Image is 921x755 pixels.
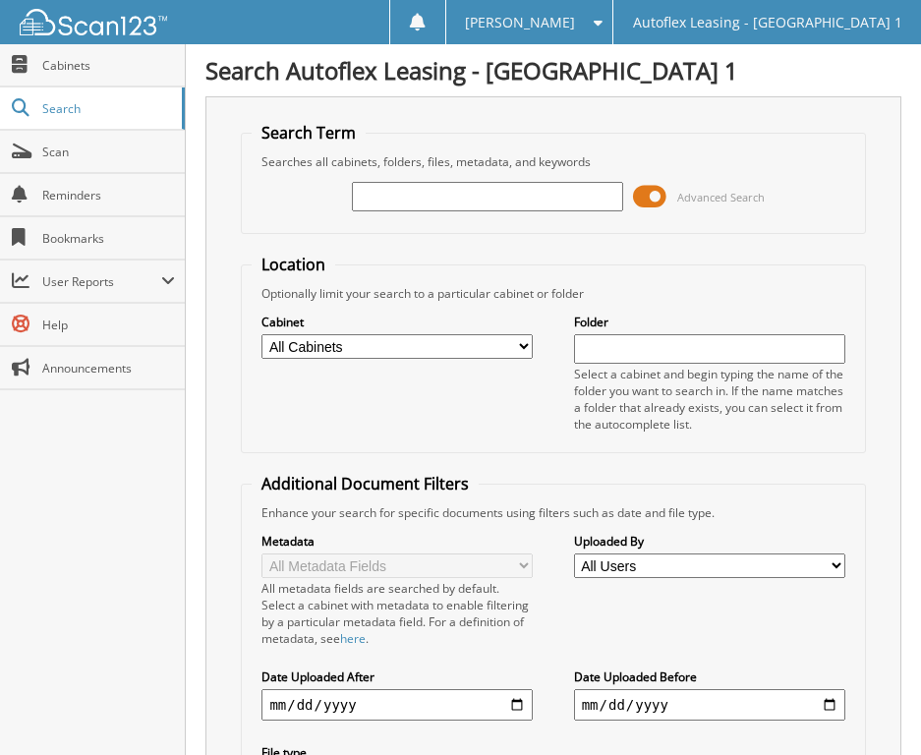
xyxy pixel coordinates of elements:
[574,366,845,433] div: Select a cabinet and begin typing the name of the folder you want to search in. If the name match...
[261,668,533,685] label: Date Uploaded After
[205,54,901,87] h1: Search Autoflex Leasing - [GEOGRAPHIC_DATA] 1
[574,689,845,721] input: end
[574,314,845,330] label: Folder
[42,317,175,333] span: Help
[42,230,175,247] span: Bookmarks
[42,144,175,160] span: Scan
[677,190,765,204] span: Advanced Search
[42,100,172,117] span: Search
[261,580,533,647] div: All metadata fields are searched by default. Select a cabinet with metadata to enable filtering b...
[20,9,167,35] img: scan123-logo-white.svg
[261,689,533,721] input: start
[42,187,175,203] span: Reminders
[252,153,854,170] div: Searches all cabinets, folders, files, metadata, and keywords
[252,473,479,494] legend: Additional Document Filters
[252,504,854,521] div: Enhance your search for specific documents using filters such as date and file type.
[252,285,854,302] div: Optionally limit your search to a particular cabinet or folder
[42,360,175,377] span: Announcements
[261,533,533,550] label: Metadata
[261,314,533,330] label: Cabinet
[340,630,366,647] a: here
[465,17,575,29] span: [PERSON_NAME]
[42,273,161,290] span: User Reports
[633,17,902,29] span: Autoflex Leasing - [GEOGRAPHIC_DATA] 1
[42,57,175,74] span: Cabinets
[574,533,845,550] label: Uploaded By
[574,668,845,685] label: Date Uploaded Before
[252,122,366,144] legend: Search Term
[252,254,335,275] legend: Location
